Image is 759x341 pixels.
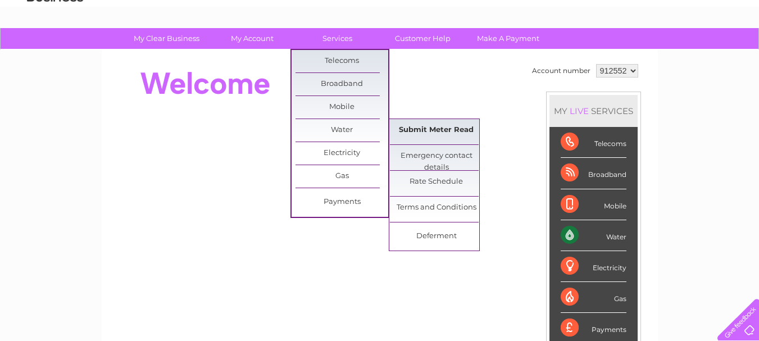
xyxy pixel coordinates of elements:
[390,171,483,193] a: Rate Schedule
[547,6,625,20] a: 0333 014 3131
[561,189,626,220] div: Mobile
[561,48,583,56] a: Water
[296,142,388,165] a: Electricity
[549,95,638,127] div: MY SERVICES
[26,29,84,63] img: logo.png
[589,48,614,56] a: Energy
[296,50,388,72] a: Telecoms
[722,48,748,56] a: Log out
[390,225,483,248] a: Deferment
[296,165,388,188] a: Gas
[296,119,388,142] a: Water
[296,191,388,213] a: Payments
[561,251,626,282] div: Electricity
[296,73,388,96] a: Broadband
[296,96,388,119] a: Mobile
[120,28,213,49] a: My Clear Business
[561,127,626,158] div: Telecoms
[462,28,555,49] a: Make A Payment
[206,28,298,49] a: My Account
[684,48,712,56] a: Contact
[561,220,626,251] div: Water
[567,106,591,116] div: LIVE
[390,197,483,219] a: Terms and Conditions
[529,61,593,80] td: Account number
[115,6,646,54] div: Clear Business is a trading name of Verastar Limited (registered in [GEOGRAPHIC_DATA] No. 3667643...
[291,28,384,49] a: Services
[621,48,655,56] a: Telecoms
[390,119,483,142] a: Submit Meter Read
[561,158,626,189] div: Broadband
[561,282,626,313] div: Gas
[376,28,469,49] a: Customer Help
[661,48,678,56] a: Blog
[390,145,483,167] a: Emergency contact details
